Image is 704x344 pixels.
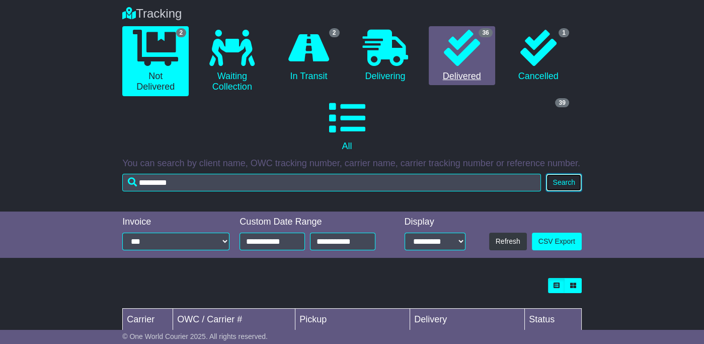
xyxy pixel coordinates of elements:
a: Delivering [352,26,419,86]
span: © One World Courier 2025. All rights reserved. [122,332,268,340]
td: Delivery [410,308,525,330]
td: OWC / Carrier # [173,308,295,330]
td: Carrier [123,308,173,330]
span: 39 [555,98,569,107]
span: 2 [176,28,187,37]
p: You can search by client name, OWC tracking number, carrier name, carrier tracking number or refe... [122,158,582,169]
div: Invoice [122,217,229,228]
button: Refresh [489,233,527,250]
a: 2 In Transit [275,26,342,86]
a: 1 Cancelled [505,26,572,86]
td: Status [525,308,582,330]
div: Display [405,217,466,228]
span: 36 [479,28,492,37]
a: 2 Not Delivered [122,26,189,96]
div: Custom Date Range [240,217,386,228]
span: 2 [329,28,340,37]
td: Pickup [295,308,410,330]
div: Tracking [117,7,587,21]
a: Waiting Collection [199,26,265,96]
a: 39 All [122,96,572,156]
span: 1 [559,28,569,37]
a: 36 Delivered [429,26,495,86]
button: Search [546,174,581,191]
a: CSV Export [532,233,582,250]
